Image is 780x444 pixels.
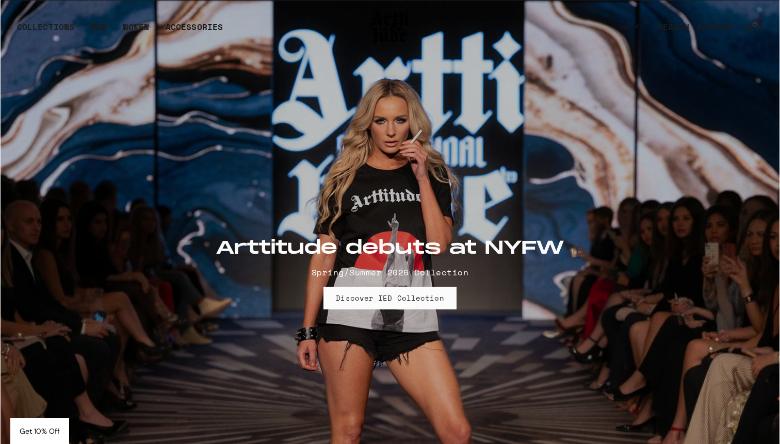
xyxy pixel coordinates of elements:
[17,21,74,41] div: COLLECTIONS
[369,9,411,44] img: Arttitude
[20,426,60,436] span: Get 10% Off
[649,17,689,37] a: SEARCH
[323,287,456,309] a: Discover IED Collection
[216,266,564,278] p: Spring/Summer 2026 Collection
[10,418,69,444] div: Get 10% Off
[91,21,106,41] a: MEN
[9,21,231,41] ul: Main navigation
[166,21,223,41] div: ACCESSORIES
[216,237,564,260] h2: Arttitude debuts at NYFW
[734,17,763,37] a: Open cart
[689,17,734,37] a: ACCOUNT
[613,15,650,38] button: USD $
[620,23,639,31] span: USD $
[742,21,763,33] div: CART
[123,21,149,41] a: WOMEN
